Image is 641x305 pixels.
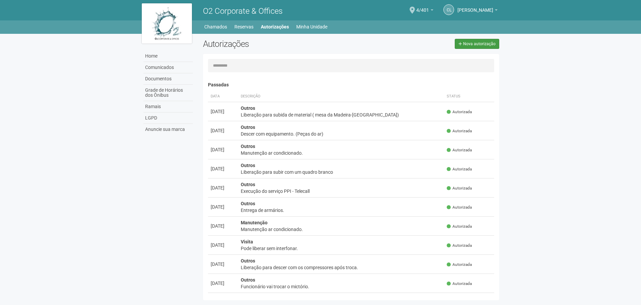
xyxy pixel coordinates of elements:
a: [PERSON_NAME] [457,8,498,14]
span: Autorizada [447,147,472,153]
div: [DATE] [211,165,235,172]
strong: Outros [241,125,255,130]
div: Entrega de armários. [241,207,442,214]
div: Execução do serviço PPI - Telecall [241,188,442,195]
a: Grade de Horários dos Ônibus [143,85,193,101]
div: Manutenção ar condicionado. [241,226,442,233]
strong: Manutenção [241,220,268,225]
strong: Outros [241,201,255,206]
span: Autorizada [447,128,472,134]
span: Autorizada [447,205,472,210]
a: Anuncie sua marca [143,124,193,135]
h2: Autorizações [203,39,346,49]
span: Autorizada [447,262,472,268]
a: Autorizações [261,22,289,31]
th: Status [444,91,494,102]
div: Liberação para subida de material ( mesa da Madeira-[GEOGRAPHIC_DATA]) [241,111,442,118]
div: [DATE] [211,261,235,268]
span: Claudia Luíza Soares de Castro [457,1,493,13]
a: Documentos [143,73,193,85]
strong: Outros [241,144,255,149]
span: O2 Corporate & Offices [203,6,283,16]
strong: Outros [241,277,255,283]
div: [DATE] [211,127,235,134]
a: LGPD [143,112,193,124]
span: Nova autorização [463,42,496,46]
span: Autorizada [447,185,472,191]
a: Minha Unidade [296,22,327,31]
h4: Passadas [208,82,495,87]
strong: Outros [241,258,255,263]
div: Funcionário vai trocar o mictório. [241,283,442,290]
span: Autorizada [447,281,472,287]
a: 4/401 [416,8,433,14]
div: [DATE] [211,204,235,210]
a: Nova autorização [455,39,499,49]
div: Liberação para descer com os compressores após troca. [241,264,442,271]
a: Home [143,51,193,62]
a: Reservas [234,22,253,31]
strong: Outros [241,105,255,111]
span: 4/401 [416,1,429,13]
strong: Visita [241,239,253,244]
span: Autorizada [447,243,472,248]
div: Descer com equipamento. (Peças do ar) [241,131,442,137]
span: Autorizada [447,109,472,115]
th: Data [208,91,238,102]
a: Comunicados [143,62,193,73]
div: Pode liberar sem interfonar. [241,245,442,252]
span: Autorizada [447,166,472,172]
div: [DATE] [211,108,235,115]
div: [DATE] [211,146,235,153]
div: [DATE] [211,280,235,287]
a: Chamados [204,22,227,31]
strong: Outros [241,182,255,187]
span: Autorizada [447,224,472,229]
img: logo.jpg [142,3,192,44]
div: Manutenção ar condicionado. [241,150,442,156]
div: [DATE] [211,223,235,229]
th: Descrição [238,91,444,102]
div: [DATE] [211,242,235,248]
a: Ramais [143,101,193,112]
div: [DATE] [211,184,235,191]
div: Liberação para subir com um quadro branco [241,169,442,175]
strong: Outros [241,163,255,168]
a: CL [443,4,454,15]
